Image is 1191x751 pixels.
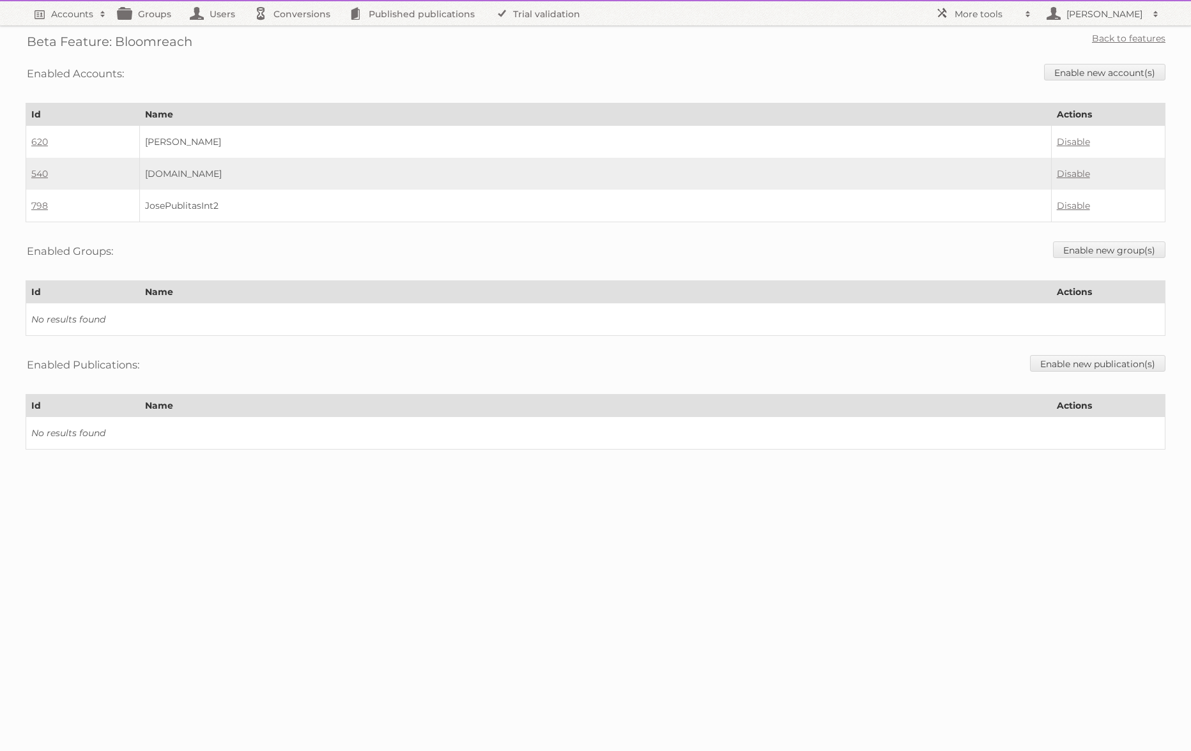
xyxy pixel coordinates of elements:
[1051,281,1165,303] th: Actions
[140,281,1051,303] th: Name
[31,314,105,325] i: No results found
[1051,395,1165,417] th: Actions
[1057,200,1090,211] a: Disable
[31,200,48,211] a: 798
[1030,355,1165,372] a: Enable new publication(s)
[929,1,1038,26] a: More tools
[1053,241,1165,258] a: Enable new group(s)
[140,190,1051,222] td: JosePublitasInt2
[31,427,105,439] i: No results found
[26,281,140,303] th: Id
[1063,8,1146,20] h2: [PERSON_NAME]
[26,395,140,417] th: Id
[140,103,1051,126] th: Name
[140,126,1051,158] td: [PERSON_NAME]
[488,1,593,26] a: Trial validation
[343,1,488,26] a: Published publications
[1051,103,1165,126] th: Actions
[27,355,139,374] h3: Enabled Publications:
[184,1,248,26] a: Users
[1057,136,1090,148] a: Disable
[955,8,1018,20] h2: More tools
[26,1,112,26] a: Accounts
[1092,33,1165,44] a: Back to features
[27,64,124,83] h3: Enabled Accounts:
[112,1,184,26] a: Groups
[31,168,48,179] a: 540
[51,8,93,20] h2: Accounts
[140,158,1051,190] td: [DOMAIN_NAME]
[31,136,48,148] a: 620
[26,103,140,126] th: Id
[1038,1,1165,26] a: [PERSON_NAME]
[248,1,343,26] a: Conversions
[27,241,113,261] h3: Enabled Groups:
[140,395,1051,417] th: Name
[1057,168,1090,179] a: Disable
[1044,64,1165,80] a: Enable new account(s)
[27,32,192,51] h2: Beta Feature: Bloomreach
